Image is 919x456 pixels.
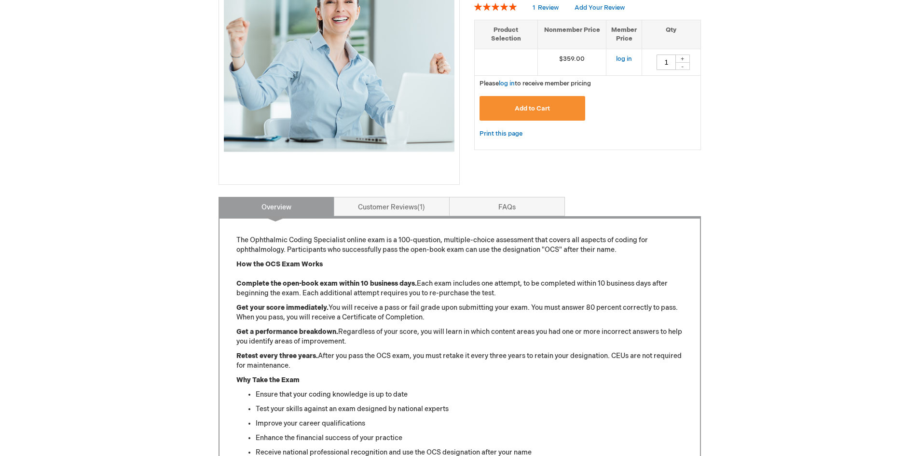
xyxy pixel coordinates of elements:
strong: Get your score immediately. [236,304,329,312]
p: You will receive a pass or fail grade upon submitting your exam. You must answer 80 percent corre... [236,303,683,322]
a: log in [499,80,515,87]
strong: Why Take the Exam [236,376,300,384]
span: Add to Cart [515,105,550,112]
li: Test your skills against an exam designed by national experts [256,404,683,414]
span: Review [538,4,559,12]
th: Member Price [606,20,642,49]
div: 100% [474,3,517,11]
th: Nonmember Price [537,20,606,49]
p: After you pass the OCS exam, you must retake it every three years to retain your designation. CEU... [236,351,683,371]
li: Ensure that your coding knowledge is up to date [256,390,683,400]
div: + [675,55,690,63]
p: Each exam includes one attempt, to be completed within 10 business days after beginning the exam.... [236,260,683,298]
a: FAQs [449,197,565,216]
p: The Ophthalmic Coding Specialist online exam is a 100-question, multiple-choice assessment that c... [236,235,683,255]
a: Print this page [480,128,522,140]
strong: Retest every three years. [236,352,318,360]
button: Add to Cart [480,96,586,121]
a: log in [616,55,632,63]
a: 1 Review [533,4,560,12]
a: Add Your Review [575,4,625,12]
span: 1 [417,203,425,211]
th: Qty [642,20,700,49]
span: 1 [533,4,535,12]
input: Qty [657,55,676,70]
li: Improve your career qualifications [256,419,683,428]
div: - [675,62,690,70]
li: Enhance the financial success of your practice [256,433,683,443]
a: Customer Reviews1 [334,197,450,216]
strong: Get a performance breakdown. [236,328,338,336]
strong: How the OCS Exam Works [236,260,323,268]
strong: Complete the open-book exam within 10 business days. [236,279,417,288]
th: Product Selection [475,20,538,49]
p: Regardless of your score, you will learn in which content areas you had one or more incorrect ans... [236,327,683,346]
span: Please to receive member pricing [480,80,591,87]
a: Overview [219,197,334,216]
td: $359.00 [537,49,606,75]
